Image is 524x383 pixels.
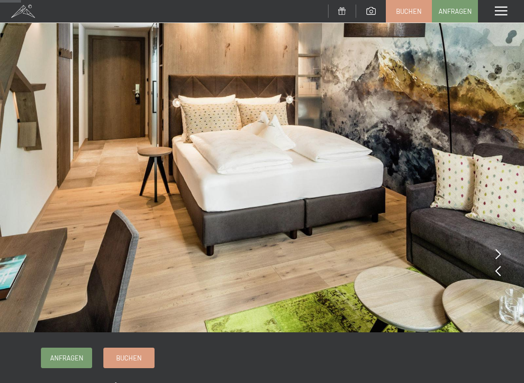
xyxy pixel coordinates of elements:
[386,1,431,22] a: Buchen
[439,7,472,16] span: Anfragen
[41,348,92,368] a: Anfragen
[50,353,83,363] span: Anfragen
[396,7,422,16] span: Buchen
[432,1,477,22] a: Anfragen
[116,353,142,363] span: Buchen
[104,348,154,368] a: Buchen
